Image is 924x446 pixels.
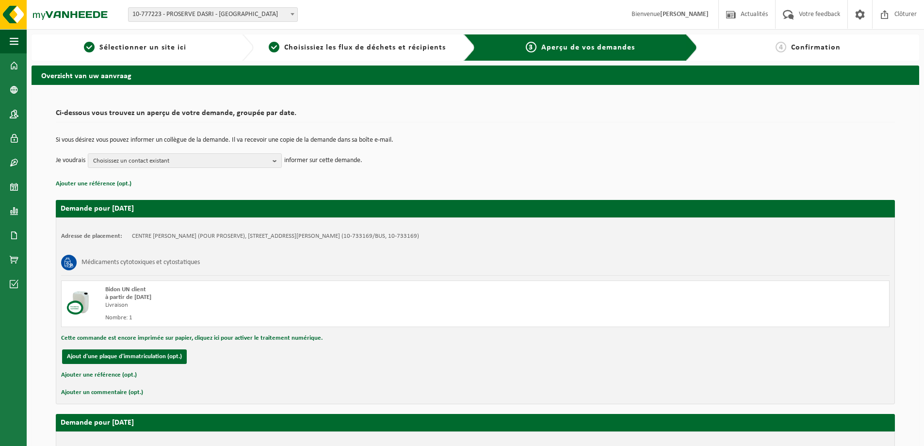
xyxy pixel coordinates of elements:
div: Nombre: 1 [105,314,514,322]
button: Choisissez un contact existant [88,153,282,168]
p: informer sur cette demande. [284,153,362,168]
button: Ajouter une référence (opt.) [61,369,137,381]
p: Si vous désirez vous pouvez informer un collègue de la demande. Il va recevoir une copie de la de... [56,137,895,144]
a: 1Sélectionner un site ici [36,42,234,53]
p: Je voudrais [56,153,85,168]
h3: Médicaments cytotoxiques et cytostatiques [81,255,200,270]
button: Ajouter une référence (opt.) [56,178,131,190]
div: Livraison [105,301,514,309]
img: LP-LD-CU.png [66,286,96,315]
button: Ajouter un commentaire (opt.) [61,386,143,399]
strong: [PERSON_NAME] [660,11,709,18]
span: Confirmation [791,44,841,51]
span: 4 [776,42,786,52]
strong: à partir de [DATE] [105,294,151,300]
span: Aperçu de vos demandes [541,44,635,51]
span: Choisissez un contact existant [93,154,269,168]
span: Bidon UN client [105,286,146,293]
button: Ajout d'une plaque d'immatriculation (opt.) [62,349,187,364]
td: CENTRE [PERSON_NAME] (POUR PROSERVE), [STREET_ADDRESS][PERSON_NAME] (10-733169/BUS, 10-733169) [132,232,419,240]
span: 2 [269,42,279,52]
span: 1 [84,42,95,52]
h2: Overzicht van uw aanvraag [32,66,919,84]
strong: Demande pour [DATE] [61,419,134,427]
span: Choisissiez les flux de déchets et récipients [284,44,446,51]
h2: Ci-dessous vous trouvez un aperçu de votre demande, groupée par date. [56,109,895,122]
strong: Demande pour [DATE] [61,205,134,213]
span: 10-777223 - PROSERVE DASRI - PARIS 12EME ARRONDISSEMENT [129,8,297,21]
a: 2Choisissiez les flux de déchets et récipients [259,42,456,53]
span: 3 [526,42,536,52]
strong: Adresse de placement: [61,233,122,239]
span: Sélectionner un site ici [99,44,186,51]
span: 10-777223 - PROSERVE DASRI - PARIS 12EME ARRONDISSEMENT [128,7,298,22]
button: Cette commande est encore imprimée sur papier, cliquez ici pour activer le traitement numérique. [61,332,323,345]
